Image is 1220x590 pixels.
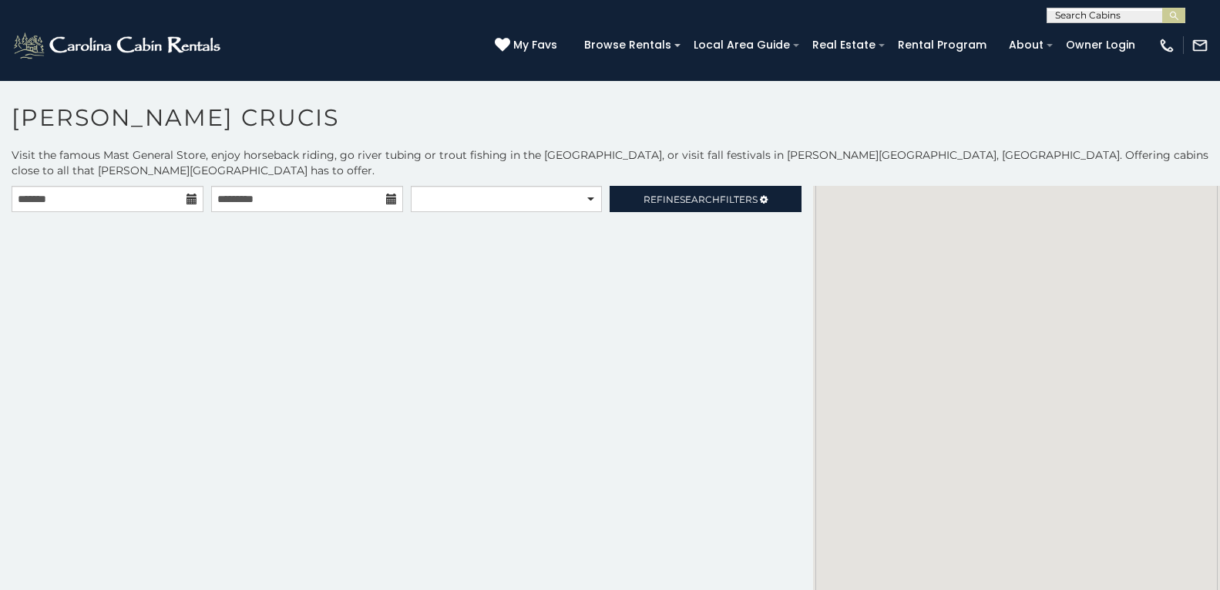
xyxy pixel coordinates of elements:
span: Search [680,194,720,205]
span: My Favs [513,37,557,53]
a: Rental Program [890,33,994,57]
a: My Favs [495,37,561,54]
a: Real Estate [805,33,883,57]
img: White-1-2.png [12,30,225,61]
span: Refine Filters [644,194,758,205]
a: RefineSearchFilters [610,186,802,212]
a: Local Area Guide [686,33,798,57]
a: About [1001,33,1051,57]
a: Browse Rentals [576,33,679,57]
a: Owner Login [1058,33,1143,57]
img: phone-regular-white.png [1158,37,1175,54]
img: mail-regular-white.png [1191,37,1208,54]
